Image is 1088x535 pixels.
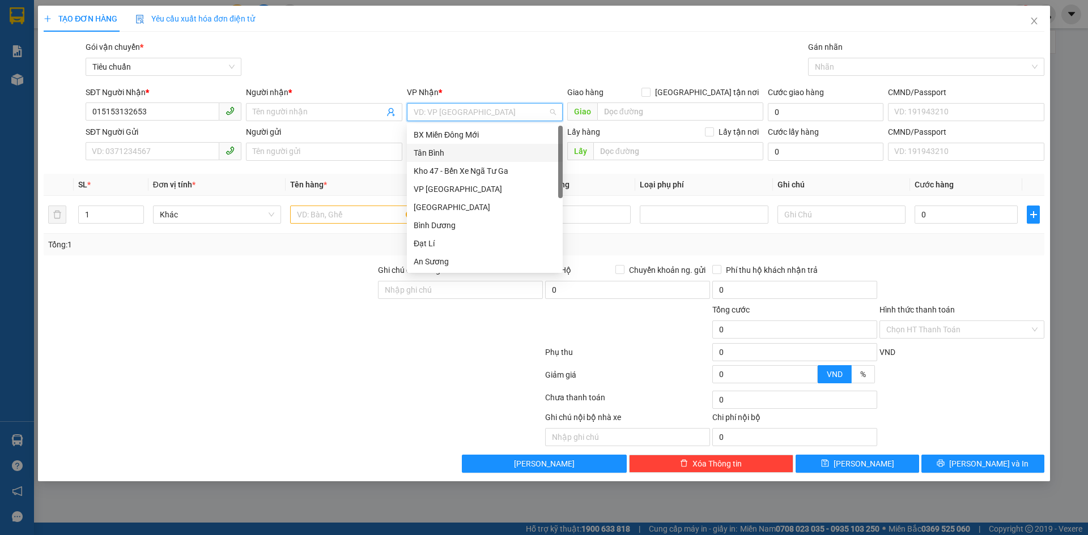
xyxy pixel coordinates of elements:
[528,206,631,224] input: 0
[226,106,235,115] span: phone
[48,238,420,251] div: Tổng: 1
[414,201,556,213] div: [GEOGRAPHIC_DATA]
[651,86,763,99] span: [GEOGRAPHIC_DATA] tận nơi
[407,198,563,216] div: Thủ Đức
[949,457,1028,470] span: [PERSON_NAME] và In
[414,219,556,232] div: Bình Dương
[768,88,824,97] label: Cước giao hàng
[86,126,241,138] div: SĐT Người Gửi
[768,143,883,161] input: Cước lấy hàng
[378,281,543,299] input: Ghi chú đơn hàng
[721,264,822,276] span: Phí thu hộ khách nhận trả
[44,15,52,23] span: plus
[808,42,843,52] label: Gán nhãn
[414,147,556,159] div: Tân Bình
[160,206,274,223] span: Khác
[545,411,710,428] div: Ghi chú nội bộ nhà xe
[92,58,235,75] span: Tiêu chuẩn
[635,174,772,196] th: Loại phụ phí
[78,180,87,189] span: SL
[597,102,763,121] input: Dọc đường
[567,127,600,136] span: Lấy hàng
[407,216,563,234] div: Bình Dương
[1027,206,1039,224] button: plus
[545,266,571,275] span: Thu Hộ
[44,14,117,23] span: TẠO ĐƠN HÀNG
[860,370,866,379] span: %
[407,144,563,162] div: Tân Bình
[378,266,440,275] label: Ghi chú đơn hàng
[1027,210,1039,219] span: plus
[290,206,418,224] input: VD: Bàn, Ghế
[834,457,894,470] span: [PERSON_NAME]
[544,391,711,411] div: Chưa thanh toán
[386,108,396,117] span: user-add
[414,165,556,177] div: Kho 47 - Bến Xe Ngã Tư Ga
[407,162,563,180] div: Kho 47 - Bến Xe Ngã Tư Ga
[712,305,750,314] span: Tổng cước
[414,255,556,268] div: An Sương
[624,264,710,276] span: Chuyển khoản ng. gửi
[567,102,597,121] span: Giao
[407,126,563,144] div: BX Miền Đông Mới
[821,459,829,468] span: save
[680,459,688,468] span: delete
[879,348,895,357] span: VND
[290,180,327,189] span: Tên hàng
[407,88,439,97] span: VP Nhận
[135,15,144,24] img: icon
[879,305,955,314] label: Hình thức thanh toán
[1030,16,1039,25] span: close
[888,126,1044,138] div: CMND/Passport
[921,455,1044,473] button: printer[PERSON_NAME] và In
[514,457,575,470] span: [PERSON_NAME]
[692,457,742,470] span: Xóa Thông tin
[888,86,1044,99] div: CMND/Passport
[714,126,763,138] span: Lấy tận nơi
[629,455,794,473] button: deleteXóa Thông tin
[1018,6,1050,37] button: Close
[768,103,883,121] input: Cước giao hàng
[226,146,235,155] span: phone
[827,370,843,379] span: VND
[593,142,763,160] input: Dọc đường
[796,455,919,473] button: save[PERSON_NAME]
[768,127,819,136] label: Cước lấy hàng
[544,346,711,366] div: Phụ thu
[545,428,710,446] input: Nhập ghi chú
[777,206,906,224] input: Ghi Chú
[414,129,556,141] div: BX Miền Đông Mới
[246,86,402,99] div: Người nhận
[414,183,556,195] div: VP [GEOGRAPHIC_DATA]
[712,411,877,428] div: Chi phí nội bộ
[48,206,66,224] button: delete
[462,455,627,473] button: [PERSON_NAME]
[86,86,241,99] div: SĐT Người Nhận
[153,180,195,189] span: Đơn vị tính
[135,14,255,23] span: Yêu cầu xuất hóa đơn điện tử
[567,88,603,97] span: Giao hàng
[773,174,910,196] th: Ghi chú
[915,180,954,189] span: Cước hàng
[407,234,563,252] div: Đạt Lí
[544,369,711,388] div: Giảm giá
[407,180,563,198] div: VP Đà Lạt
[414,237,556,250] div: Đạt Lí
[937,459,945,468] span: printer
[86,42,143,52] span: Gói vận chuyển
[567,142,593,160] span: Lấy
[246,126,402,138] div: Người gửi
[407,252,563,271] div: An Sương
